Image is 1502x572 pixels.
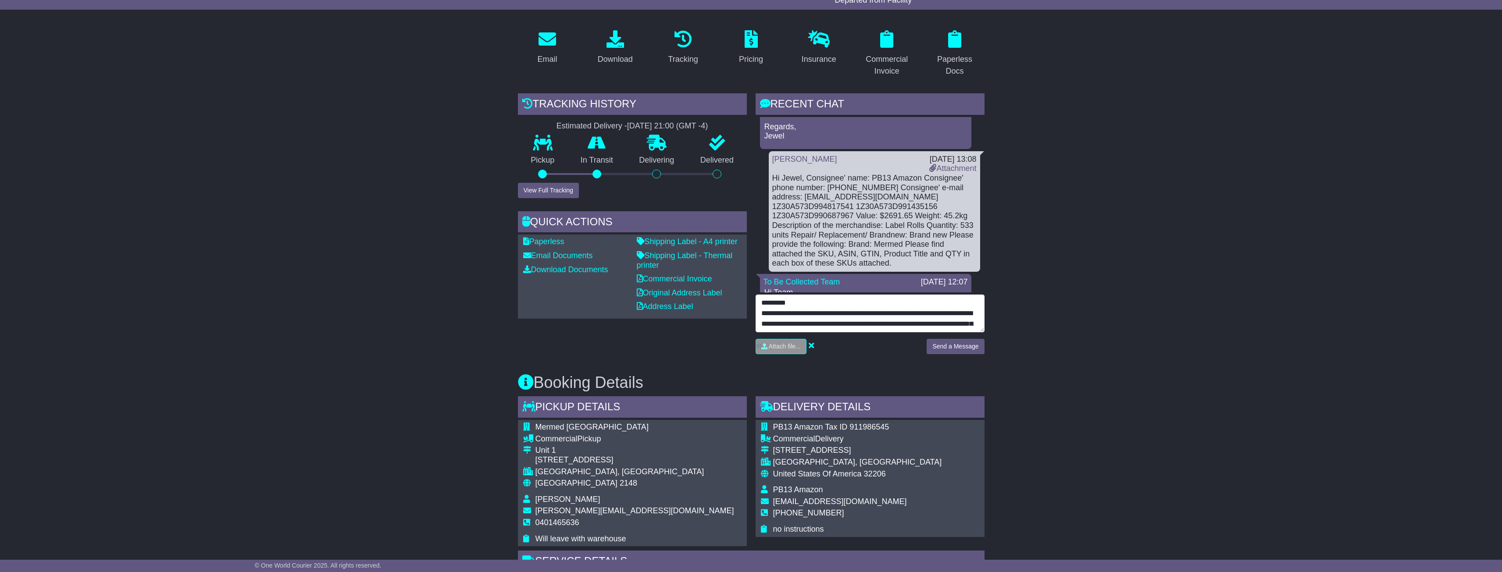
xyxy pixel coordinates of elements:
[802,53,836,65] div: Insurance
[637,237,738,246] a: Shipping Label - A4 printer
[857,27,917,80] a: Commercial Invoice
[523,265,608,274] a: Download Documents
[864,469,886,478] span: 32206
[773,434,942,444] div: Delivery
[567,156,626,165] p: In Transit
[773,485,823,494] span: PB13 Amazon
[592,27,639,68] a: Download
[773,434,815,443] span: Commercial
[518,374,985,391] h3: Booking Details
[518,183,579,198] button: View Full Tracking
[772,174,977,268] div: Hi Jewel, Consignee' name: PB13 Amazon Consignee' phone number: [PHONE_NUMBER] Consignee' e-mail ...
[764,122,967,141] p: Regards, Jewel
[773,446,942,455] div: [STREET_ADDRESS]
[773,497,907,506] span: [EMAIL_ADDRESS][DOMAIN_NAME]
[535,455,734,465] div: [STREET_ADDRESS]
[535,446,734,455] div: Unit 1
[756,396,985,420] div: Delivery Details
[537,53,557,65] div: Email
[927,339,984,354] button: Send a Message
[796,27,842,68] a: Insurance
[518,396,747,420] div: Pickup Details
[518,93,747,117] div: Tracking history
[772,155,837,163] a: [PERSON_NAME]
[627,121,708,131] div: [DATE] 21:00 (GMT -4)
[620,479,637,487] span: 2148
[773,458,942,467] div: [GEOGRAPHIC_DATA], [GEOGRAPHIC_DATA]
[773,525,824,533] span: no instructions
[773,508,844,517] span: [PHONE_NUMBER]
[756,93,985,117] div: RECENT CHAT
[637,251,733,270] a: Shipping Label - Thermal printer
[535,434,734,444] div: Pickup
[925,27,985,80] a: Paperless Docs
[518,211,747,235] div: Quick Actions
[733,27,769,68] a: Pricing
[535,506,734,515] span: [PERSON_NAME][EMAIL_ADDRESS][DOMAIN_NAME]
[535,479,617,487] span: [GEOGRAPHIC_DATA]
[626,156,688,165] p: Delivering
[668,53,698,65] div: Tracking
[662,27,703,68] a: Tracking
[637,274,712,283] a: Commercial Invoice
[535,434,578,443] span: Commercial
[637,302,693,311] a: Address Label
[773,469,862,478] span: United States Of America
[863,53,911,77] div: Commercial Invoice
[518,121,747,131] div: Estimated Delivery -
[255,562,382,569] span: © One World Courier 2025. All rights reserved.
[764,288,967,298] p: Hi Team,
[523,251,593,260] a: Email Documents
[535,467,734,477] div: [GEOGRAPHIC_DATA], [GEOGRAPHIC_DATA]
[535,518,579,527] span: 0401465636
[929,155,976,164] div: [DATE] 13:08
[535,495,600,504] span: [PERSON_NAME]
[532,27,563,68] a: Email
[931,53,979,77] div: Paperless Docs
[598,53,633,65] div: Download
[535,423,649,431] span: Mermed [GEOGRAPHIC_DATA]
[739,53,763,65] div: Pricing
[929,164,976,173] a: Attachment
[518,156,568,165] p: Pickup
[523,237,564,246] a: Paperless
[763,277,840,286] a: To Be Collected Team
[535,534,626,543] span: Will leave with warehouse
[687,156,747,165] p: Delivered
[637,288,722,297] a: Original Address Label
[921,277,968,287] div: [DATE] 12:07
[773,423,889,431] span: PB13 Amazon Tax ID 911986545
